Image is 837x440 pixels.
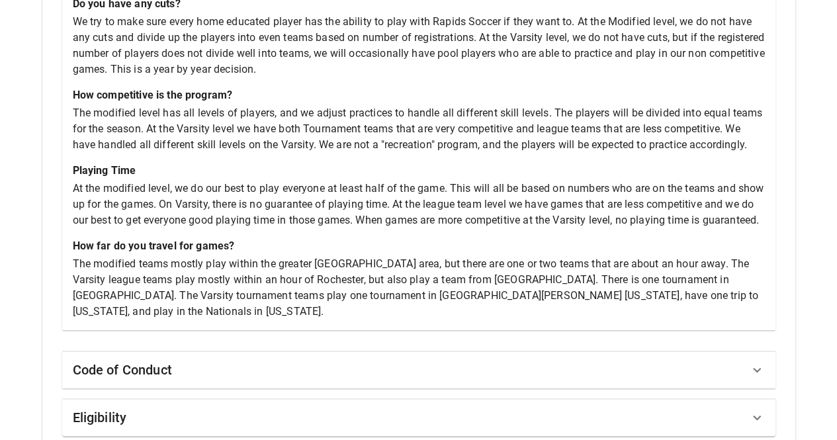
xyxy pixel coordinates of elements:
div: Eligibility [62,399,775,436]
p: Playing Time [73,163,765,179]
h6: Eligibility [73,407,127,428]
p: At the modified level, we do our best to play everyone at least half of the game. This will all b... [73,181,765,228]
h6: Code of Conduct [73,359,172,380]
p: How far do you travel for games? [73,238,765,254]
p: How competitive is the program? [73,87,765,103]
p: The modified teams mostly play within the greater [GEOGRAPHIC_DATA] area, but there are one or tw... [73,256,765,320]
div: Code of Conduct [62,351,775,388]
p: The modified level has all levels of players, and we adjust practices to handle all different ski... [73,105,765,153]
p: We try to make sure every home educated player has the ability to play with Rapids Soccer if they... [73,14,765,77]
